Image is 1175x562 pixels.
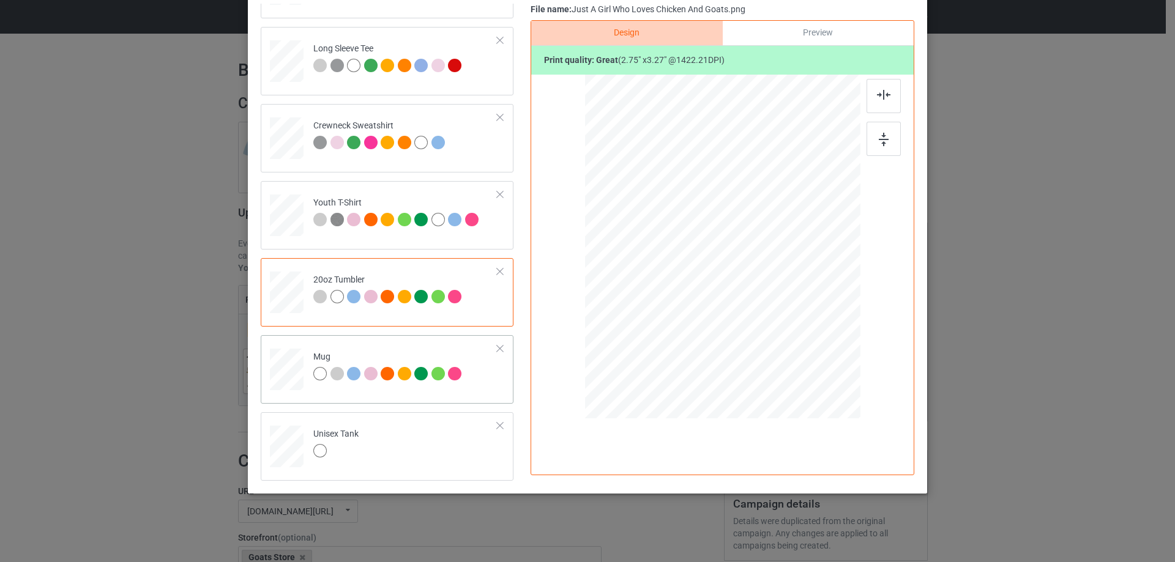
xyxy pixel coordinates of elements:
[879,133,889,146] img: svg+xml;base64,PD94bWwgdmVyc2lvbj0iMS4wIiBlbmNvZGluZz0iVVRGLTgiPz4KPHN2ZyB3aWR0aD0iMTZweCIgaGVpZ2...
[618,55,725,65] span: ( 2.75 " x 3.27 " @ 1422.21 DPI)
[261,27,513,95] div: Long Sleeve Tee
[261,104,513,172] div: Crewneck Sweatshirt
[723,21,914,45] div: Preview
[261,335,513,404] div: Mug
[313,120,448,149] div: Crewneck Sweatshirt
[531,21,722,45] div: Design
[313,351,465,380] div: Mug
[544,55,618,65] b: Print quality:
[596,55,618,65] span: great
[531,4,572,14] span: File name:
[261,412,513,481] div: Unisex Tank
[313,274,465,303] div: 20oz Tumbler
[572,4,745,14] span: Just A Girl Who Loves Chicken And Goats.png
[313,428,359,457] div: Unisex Tank
[261,181,513,250] div: Youth T-Shirt
[313,197,482,226] div: Youth T-Shirt
[261,258,513,327] div: 20oz Tumbler
[313,43,465,72] div: Long Sleeve Tee
[330,213,344,226] img: heather_texture.png
[877,90,890,100] img: svg+xml;base64,PD94bWwgdmVyc2lvbj0iMS4wIiBlbmNvZGluZz0iVVRGLTgiPz4KPHN2ZyB3aWR0aD0iMjJweCIgaGVpZ2...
